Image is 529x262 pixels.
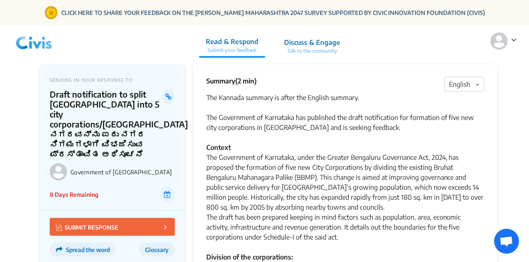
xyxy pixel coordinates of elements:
[206,37,258,47] p: Read & Respond
[490,32,508,50] img: person-default.svg
[206,47,258,54] p: Submit your feedback
[284,37,340,47] p: Discuss & Engage
[235,77,257,85] span: (2 min)
[70,169,175,176] p: Government of [GEOGRAPHIC_DATA]
[494,229,519,254] a: Open chat
[62,8,486,17] a: CLICK HERE TO SHARE YOUR FEEDBACK ON THE [PERSON_NAME] MAHARASHTRA 2047 SURVEY SUPPORTED BY CIVIC...
[50,218,175,236] button: SUBMIT RESPONSE
[139,242,175,257] button: Glossary
[50,163,67,181] img: Government of Karnataka logo
[50,190,98,199] p: 8 Days Remaining
[206,93,484,132] div: The Kannada summary is after the English summary. The Government of Karnataka has published the d...
[50,242,116,257] button: Spread the word
[206,76,257,86] p: Summary
[12,29,56,54] img: navlogo.png
[284,47,340,55] p: Talk to the community
[56,222,118,232] p: SUBMIT RESPONSE
[206,143,231,152] strong: Context
[66,246,110,253] span: Spread the word
[50,89,162,159] p: Draft notification to split [GEOGRAPHIC_DATA] into 5 city corporations/[GEOGRAPHIC_DATA] ನಗರವನ್ನು...
[145,246,169,253] span: Glossary
[50,77,175,83] p: SENDING IN YOUR RESPONSE TO
[44,5,58,20] img: Gom Logo
[56,224,63,231] img: Vector.jpg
